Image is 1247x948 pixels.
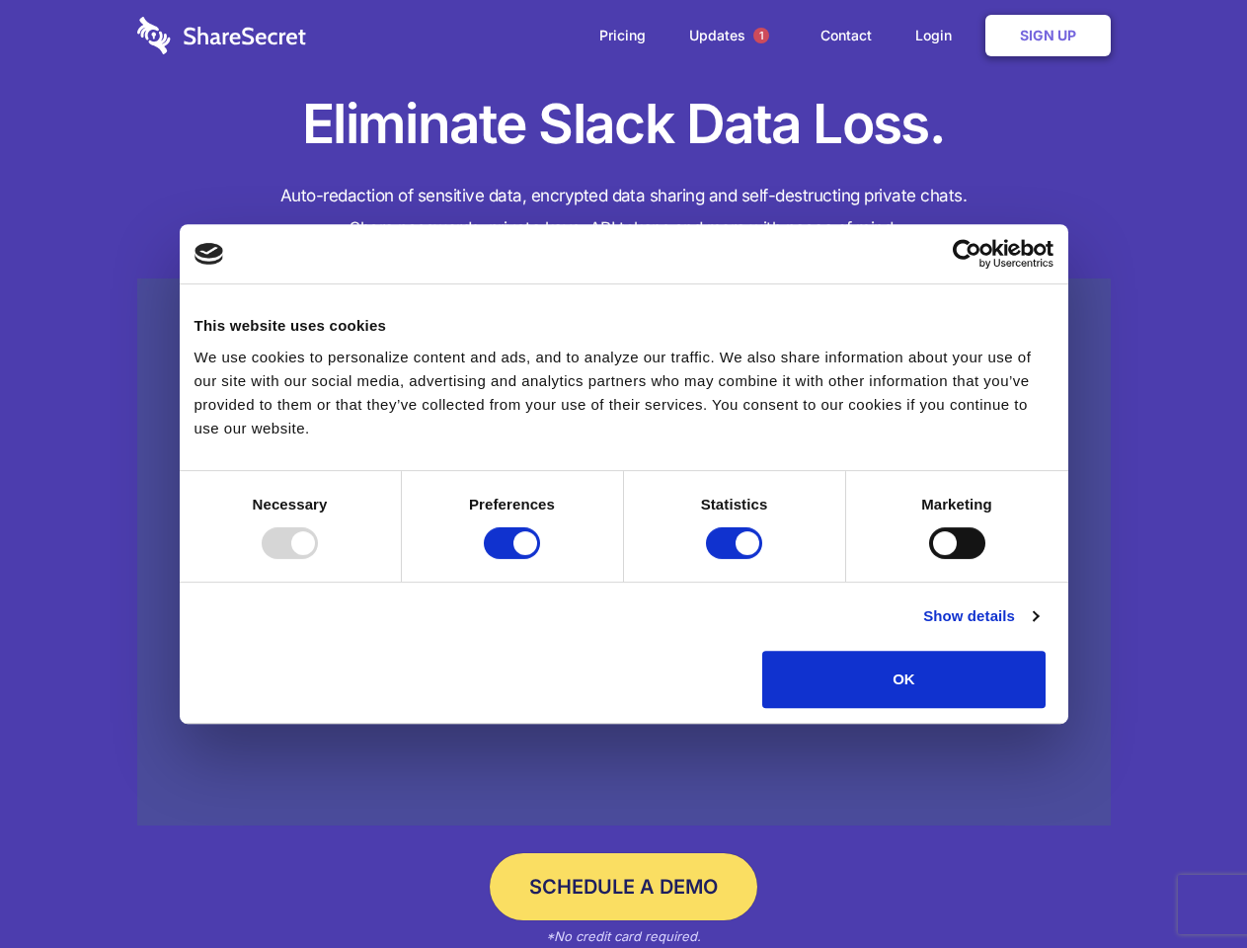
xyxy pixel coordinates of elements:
a: Schedule a Demo [490,853,757,920]
img: logo-wordmark-white-trans-d4663122ce5f474addd5e946df7df03e33cb6a1c49d2221995e7729f52c070b2.svg [137,17,306,54]
a: Sign Up [985,15,1111,56]
a: Contact [801,5,892,66]
span: 1 [753,28,769,43]
div: We use cookies to personalize content and ads, and to analyze our traffic. We also share informat... [195,346,1053,440]
strong: Preferences [469,496,555,513]
a: Wistia video thumbnail [137,278,1111,827]
a: Usercentrics Cookiebot - opens in a new window [881,239,1053,269]
div: This website uses cookies [195,314,1053,338]
em: *No credit card required. [546,928,701,944]
a: Pricing [580,5,665,66]
button: OK [762,651,1046,708]
strong: Necessary [253,496,328,513]
h4: Auto-redaction of sensitive data, encrypted data sharing and self-destructing private chats. Shar... [137,180,1111,245]
a: Login [896,5,981,66]
strong: Marketing [921,496,992,513]
strong: Statistics [701,496,768,513]
a: Show details [923,604,1038,628]
img: logo [195,243,224,265]
h1: Eliminate Slack Data Loss. [137,89,1111,160]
